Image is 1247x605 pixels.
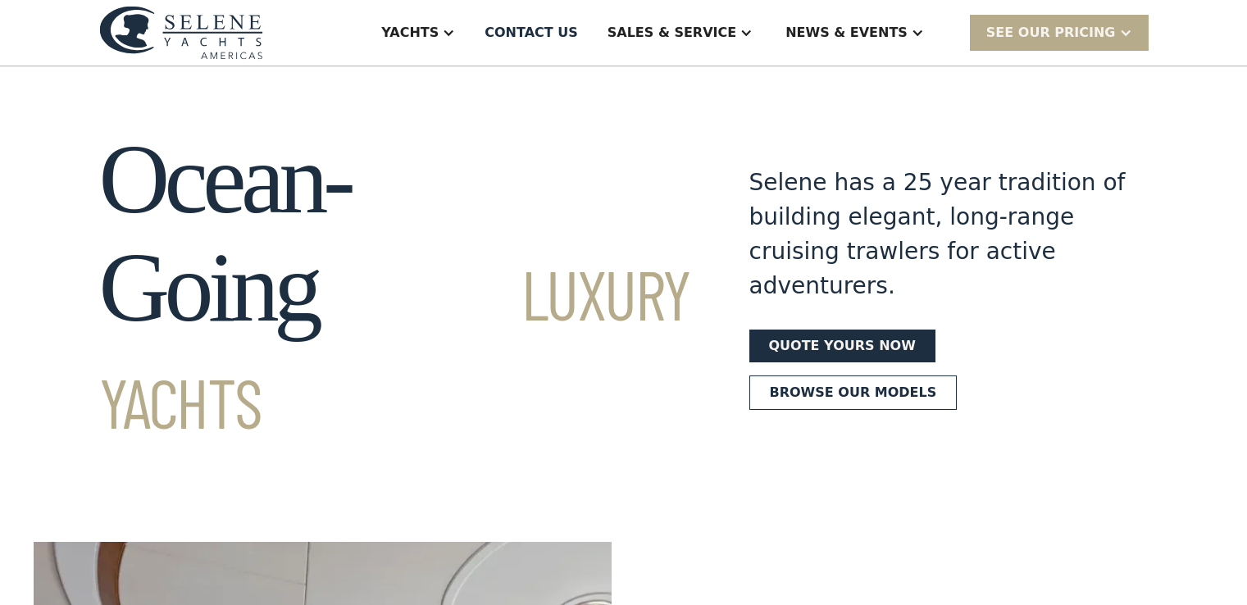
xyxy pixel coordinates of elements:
div: SEE Our Pricing [970,15,1149,50]
h1: Ocean-Going [99,125,690,450]
div: Sales & Service [608,23,736,43]
div: Selene has a 25 year tradition of building elegant, long-range cruising trawlers for active adven... [749,166,1126,303]
div: SEE Our Pricing [986,23,1116,43]
a: Quote yours now [749,330,935,362]
img: logo [99,6,263,59]
div: News & EVENTS [785,23,908,43]
div: Yachts [381,23,439,43]
span: Luxury Yachts [99,252,690,443]
a: Browse our models [749,375,958,410]
div: Contact US [485,23,578,43]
